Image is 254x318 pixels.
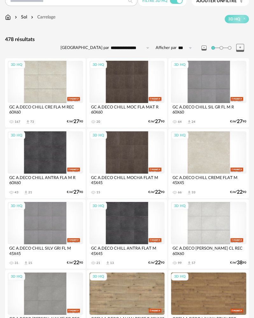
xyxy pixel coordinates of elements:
div: €/m² 90 [230,190,246,194]
div: 3D HQ [8,202,25,210]
span: 27 [155,120,161,124]
span: 22 [74,261,79,265]
div: Sol [13,14,27,20]
div: 15 [96,190,100,194]
div: 31 [15,261,18,265]
span: 22 [237,190,243,194]
span: 38 [237,261,243,265]
div: 478 résultats [5,36,249,43]
div: 73 [30,120,34,124]
div: 33 [192,190,195,194]
div: 3D HQ [8,273,25,281]
div: €/m² 90 [148,261,165,265]
div: GC A.DECO CHILL ANTRA FLA M R 60X60 [8,174,83,186]
span: 22 [155,261,161,265]
div: 3D HQ [8,132,25,140]
span: Download icon [25,120,30,124]
span: Download icon [187,120,192,124]
a: 3D HQ GC A.DECO CHILL CREME FLAT M 45X45 66 Download icon 33 €/m²2290 [168,129,249,198]
a: 3D HQ GC A.DECO CHILL MOCHA FLAT M 45X45 15 €/m²2290 [87,129,167,198]
div: GC A.DECO CHILL MOCHA FLAT M 45X45 [89,174,165,186]
div: 24 [192,120,195,124]
div: €/m² 90 [67,190,83,194]
div: 3D HQ [171,132,188,140]
div: 3D HQ [90,202,107,210]
span: 22 [155,190,161,194]
span: Download icon [187,261,192,266]
span: Download icon [105,261,110,266]
a: 3D HQ GC A.DECO CHILL ANTRA FLA M R 60X60 43 Download icon 21 €/m²2790 [5,129,86,198]
div: 3D HQ [171,202,188,210]
div: 15 [28,261,32,265]
div: GC A.DECO CHILL SIL GR FL M R 60X60 [171,103,246,116]
div: 99 [178,261,182,265]
a: 3D HQ GC A.DECO CHILL MOC FLA MAT R 60X60 20 €/m²2790 [87,58,167,128]
img: svg+xml;base64,PHN2ZyB3aWR0aD0iMTYiIGhlaWdodD0iMTYiIHZpZXdCb3g9IjAgMCAxNiAxNiIgZmlsbD0ibm9uZSIgeG... [13,14,18,20]
div: GC A.DECO CHILL ANTRA FLAT M 45X45 [89,244,165,257]
a: 3D HQ GC A.DECO [PERSON_NAME] CL REC 60X60 99 Download icon 57 €/m²3890 [168,199,249,269]
div: 21 [96,261,100,265]
div: GC A.DECO CHILL SILV GRI FL M 45X45 [8,244,83,257]
label: [GEOGRAPHIC_DATA] par [60,45,109,51]
div: €/m² 90 [67,120,83,124]
div: 64 [178,120,182,124]
div: GC A.DECO CHILL CREME FLAT M 45X45 [171,174,246,186]
div: €/m² 90 [148,190,165,194]
span: Download icon [24,190,28,195]
div: 3D HQ [171,273,188,281]
a: 3D HQ GC A.DECO CHILL CRE FLA M REC 60X60 167 Download icon 73 €/m²2790 [5,58,86,128]
span: Download icon [187,190,192,195]
span: Download icon [24,261,28,266]
div: GC A.DECO CHILL MOC FLA MAT R 60X60 [89,103,165,116]
label: Afficher par [156,45,177,51]
a: 3D HQ GC A.DECO CHILL SILV GRI FL M 45X45 31 Download icon 15 €/m²2290 [5,199,86,269]
div: GC A.DECO CHILL CRE FLA M REC 60X60 [8,103,83,116]
div: 3D HQ [90,61,107,69]
img: svg+xml;base64,PHN2ZyB3aWR0aD0iMTYiIGhlaWdodD0iMTciIHZpZXdCb3g9IjAgMCAxNiAxNyIgZmlsbD0ibm9uZSIgeG... [5,14,11,20]
a: 3D HQ GC A.DECO CHILL SIL GR FL M R 60X60 64 Download icon 24 €/m²2790 [168,58,249,128]
div: 3D HQ [90,273,107,281]
a: 3D HQ GC A.DECO CHILL ANTRA FLAT M 45X45 21 Download icon 13 €/m²2290 [87,199,167,269]
div: 43 [15,190,18,194]
div: 66 [178,190,182,194]
div: 3D HQ [8,61,25,69]
div: 20 [96,120,100,124]
div: 3D HQ [90,132,107,140]
div: €/m² 90 [148,120,165,124]
div: €/m² 90 [67,261,83,265]
div: GC A.DECO [PERSON_NAME] CL REC 60X60 [171,244,246,257]
span: 27 [74,190,79,194]
div: 21 [28,190,32,194]
span: 3D HQ [228,17,240,22]
div: 3D HQ [171,61,188,69]
div: 167 [15,120,20,124]
div: 57 [192,261,195,265]
div: 13 [110,261,114,265]
div: €/m² 90 [230,261,246,265]
div: €/m² 90 [230,120,246,124]
span: 27 [237,120,243,124]
span: 27 [74,120,79,124]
